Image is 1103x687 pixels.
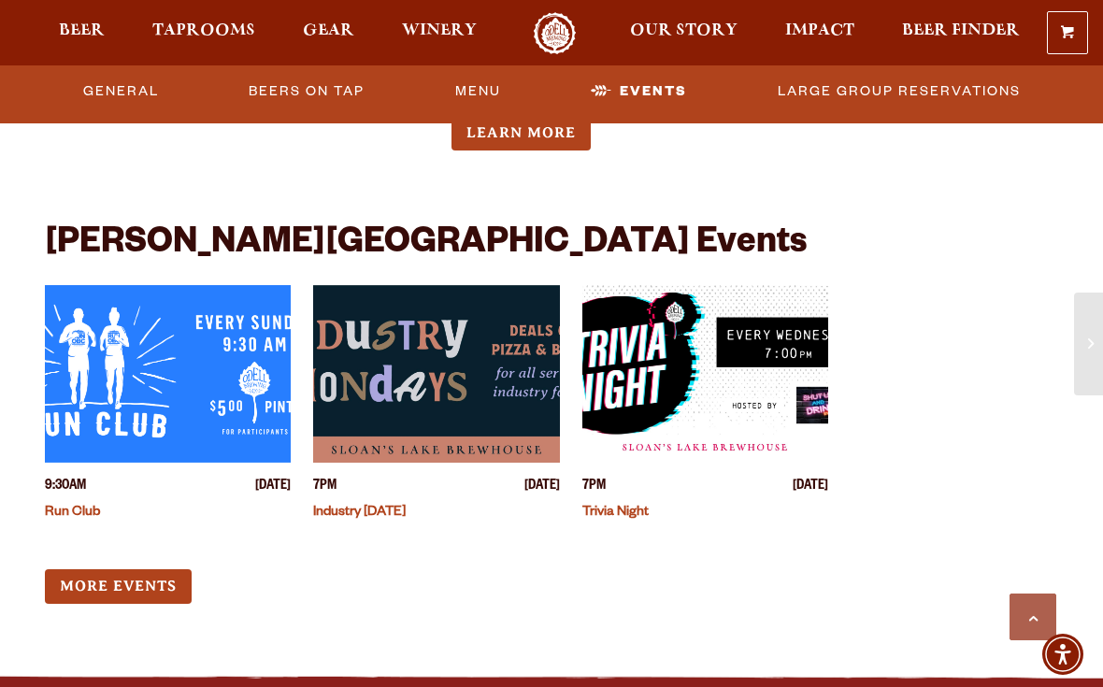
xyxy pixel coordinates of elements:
a: Our Story [618,12,750,54]
a: Trivia Night [582,506,649,521]
a: Taprooms [140,12,267,54]
div: Accessibility Menu [1042,634,1083,675]
a: Scroll to top [1010,594,1056,640]
a: View event details [582,285,828,463]
a: Winery [390,12,489,54]
a: Odell Home [520,12,590,54]
a: Beer [47,12,117,54]
a: General [76,70,166,113]
a: Run Club [45,506,100,521]
span: [DATE] [793,478,828,497]
span: Beer [59,23,105,38]
a: Beer Finder [890,12,1032,54]
a: View event details [45,285,291,463]
a: View event details [313,285,559,463]
a: Learn more about Run OBC – Run Club [451,116,591,150]
span: Winery [402,23,477,38]
span: [DATE] [524,478,560,497]
a: Events [583,70,695,113]
h2: [PERSON_NAME][GEOGRAPHIC_DATA] Events [45,225,807,266]
a: Beers On Tap [241,70,372,113]
span: [DATE] [255,478,291,497]
a: Large Group Reservations [770,70,1028,113]
span: 7PM [313,478,337,497]
a: Menu [448,70,509,113]
span: Gear [303,23,354,38]
a: Impact [773,12,867,54]
span: Beer Finder [902,23,1020,38]
span: Our Story [630,23,738,38]
span: Taprooms [152,23,255,38]
a: More Events (opens in a new window) [45,569,192,604]
a: Industry [DATE] [313,506,406,521]
span: 9:30AM [45,478,86,497]
span: 7PM [582,478,606,497]
a: Gear [291,12,366,54]
span: Impact [785,23,854,38]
